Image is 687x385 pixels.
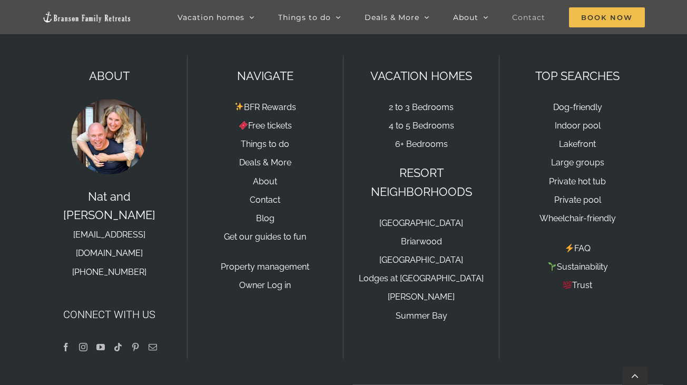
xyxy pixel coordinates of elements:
a: [PERSON_NAME] [388,292,455,302]
a: Indoor pool [555,121,601,131]
a: FAQ [565,243,591,253]
h4: Connect with us [42,307,176,322]
a: [EMAIL_ADDRESS][DOMAIN_NAME] [73,230,145,258]
a: 4 to 5 Bedrooms [389,121,454,131]
a: Free tickets [239,121,292,131]
a: Trust [563,280,592,290]
a: YouTube [96,343,105,351]
a: Dog-friendly [553,102,602,112]
a: [GEOGRAPHIC_DATA] [379,218,463,228]
a: Deals & More [239,157,291,167]
a: Blog [256,213,274,223]
p: NAVIGATE [198,67,332,85]
a: Facebook [62,343,70,351]
p: Nat and [PERSON_NAME] [42,187,176,280]
a: 2 to 3 Bedrooms [389,102,454,112]
a: About [253,176,277,186]
a: Sustainability [547,262,608,272]
a: Lakefront [559,139,596,149]
p: TOP SEARCHES [510,67,645,85]
a: [PHONE_NUMBER] [72,267,146,277]
a: BFR Rewards [234,102,296,112]
a: Lodges at [GEOGRAPHIC_DATA] [359,273,484,283]
a: Wheelchair-friendly [539,213,616,223]
a: Property management [221,262,309,272]
img: 🎟️ [239,121,248,130]
a: Tiktok [114,343,122,351]
a: Things to do [241,139,289,149]
p: RESORT NEIGHBORHOODS [354,164,488,201]
img: ⚡️ [565,244,574,252]
img: ✨ [235,102,243,111]
a: Instagram [79,343,87,351]
img: 💯 [563,281,572,289]
a: Briarwood [401,236,442,246]
img: 🌱 [548,262,556,271]
a: Owner Log in [239,280,291,290]
img: Branson Family Retreats Logo [42,11,132,23]
p: VACATION HOMES [354,67,488,85]
a: Mail [149,343,157,351]
a: Pinterest [131,343,140,351]
a: Summer Bay [396,311,447,321]
a: [GEOGRAPHIC_DATA] [379,255,463,265]
a: 6+ Bedrooms [395,139,448,149]
a: Private pool [554,195,601,205]
img: Nat and Tyann [70,97,149,176]
a: Get our guides to fun [224,232,306,242]
span: About [453,14,478,21]
a: Contact [250,195,280,205]
a: Private hot tub [549,176,606,186]
span: Deals & More [365,14,419,21]
span: Contact [512,14,545,21]
p: ABOUT [42,67,176,85]
span: Things to do [278,14,331,21]
a: Large groups [551,157,604,167]
span: Book Now [569,7,645,27]
span: Vacation homes [178,14,244,21]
